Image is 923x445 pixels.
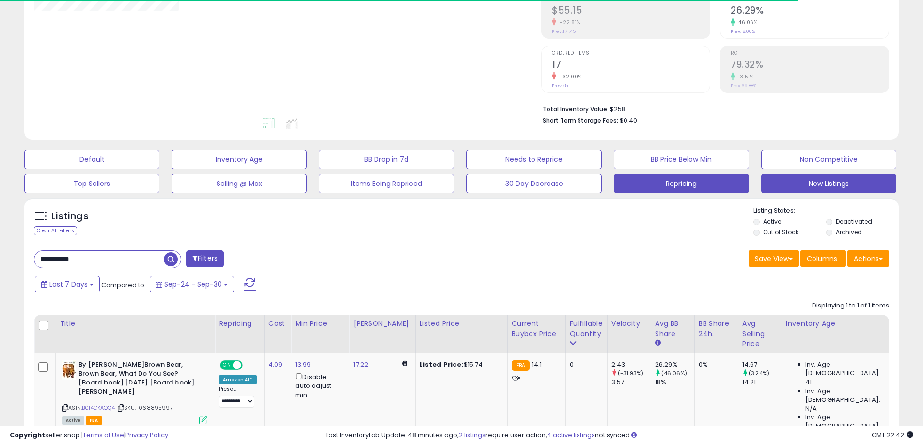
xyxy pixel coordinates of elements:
[805,404,817,413] span: N/A
[552,59,710,72] h2: 17
[552,83,568,89] small: Prev: 25
[556,73,582,80] small: -32.00%
[763,217,781,226] label: Active
[86,416,102,425] span: FBA
[552,5,710,18] h2: $55.15
[761,150,896,169] button: Non Competitive
[731,83,756,89] small: Prev: 69.88%
[655,339,661,348] small: Avg BB Share.
[319,150,454,169] button: BB Drop in 7d
[295,360,311,369] a: 13.99
[699,319,734,339] div: BB Share 24h.
[34,226,77,235] div: Clear All Filters
[805,378,812,386] span: 41
[735,73,753,80] small: 13.51%
[78,360,196,399] b: By [PERSON_NAME]Brown Bear, Brown Bear, What Do You See?[Board book] [DATE] [Board book] [PERSON_...
[749,369,769,377] small: (3.24%)
[219,319,260,329] div: Repricing
[661,369,687,377] small: (46.06%)
[805,360,894,378] span: Inv. Age [DEMOGRAPHIC_DATA]:
[60,319,211,329] div: Title
[24,150,159,169] button: Default
[295,319,345,329] div: Min Price
[62,360,76,380] img: 41+p7cyJqKL._SL40_.jpg
[547,430,595,440] a: 4 active listings
[241,361,257,369] span: OFF
[353,360,368,369] a: 17.22
[62,416,84,425] span: All listings currently available for purchase on Amazon
[150,276,234,292] button: Sep-24 - Sep-30
[459,430,485,440] a: 2 listings
[51,210,89,223] h5: Listings
[812,301,889,310] div: Displaying 1 to 1 of 1 items
[735,19,757,26] small: 46.06%
[512,360,530,371] small: FBA
[326,431,913,440] div: Last InventoryLab Update: 48 minutes ago, require user action, not synced.
[611,360,651,369] div: 2.43
[83,430,124,440] a: Terms of Use
[172,174,307,193] button: Selling @ Max
[219,375,257,384] div: Amazon AI *
[800,250,846,267] button: Columns
[731,5,889,18] h2: 26.29%
[35,276,100,292] button: Last 7 Days
[24,174,159,193] button: Top Sellers
[466,174,601,193] button: 30 Day Decrease
[655,378,694,386] div: 18%
[219,386,257,408] div: Preset:
[420,319,503,329] div: Listed Price
[532,360,542,369] span: 14.1
[655,319,690,339] div: Avg BB Share
[466,150,601,169] button: Needs to Reprice
[742,319,778,349] div: Avg Selling Price
[753,206,899,215] p: Listing States:
[319,174,454,193] button: Items Being Repriced
[620,116,637,125] span: $0.40
[186,250,224,267] button: Filters
[847,250,889,267] button: Actions
[268,360,282,369] a: 4.09
[295,371,342,399] div: Disable auto adjust min
[543,103,882,114] li: $258
[420,360,464,369] b: Listed Price:
[618,369,643,377] small: (-31.93%)
[221,361,233,369] span: ON
[512,319,562,339] div: Current Buybox Price
[556,19,580,26] small: -22.81%
[731,29,755,34] small: Prev: 18.00%
[761,174,896,193] button: New Listings
[570,360,600,369] div: 0
[749,250,799,267] button: Save View
[614,150,749,169] button: BB Price Below Min
[543,116,618,124] b: Short Term Storage Fees:
[836,228,862,236] label: Archived
[172,150,307,169] button: Inventory Age
[552,51,710,56] span: Ordered Items
[805,387,894,404] span: Inv. Age [DEMOGRAPHIC_DATA]:
[763,228,798,236] label: Out of Stock
[552,29,576,34] small: Prev: $71.45
[420,360,500,369] div: $15.74
[742,378,782,386] div: 14.21
[543,105,609,113] b: Total Inventory Value:
[742,360,782,369] div: 14.67
[49,279,88,289] span: Last 7 Days
[807,254,837,263] span: Columns
[164,279,222,289] span: Sep-24 - Sep-30
[731,59,889,72] h2: 79.32%
[655,360,694,369] div: 26.29%
[570,319,603,339] div: Fulfillable Quantity
[268,319,287,329] div: Cost
[116,404,173,412] span: | SKU: 1068895997
[353,319,411,329] div: [PERSON_NAME]
[614,174,749,193] button: Repricing
[101,280,146,290] span: Compared to:
[611,319,647,329] div: Velocity
[10,431,168,440] div: seller snap | |
[872,430,913,440] span: 2025-10-8 22:42 GMT
[62,360,207,423] div: ASIN:
[611,378,651,386] div: 3.57
[805,413,894,430] span: Inv. Age [DEMOGRAPHIC_DATA]:
[731,51,889,56] span: ROI
[10,430,45,440] strong: Copyright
